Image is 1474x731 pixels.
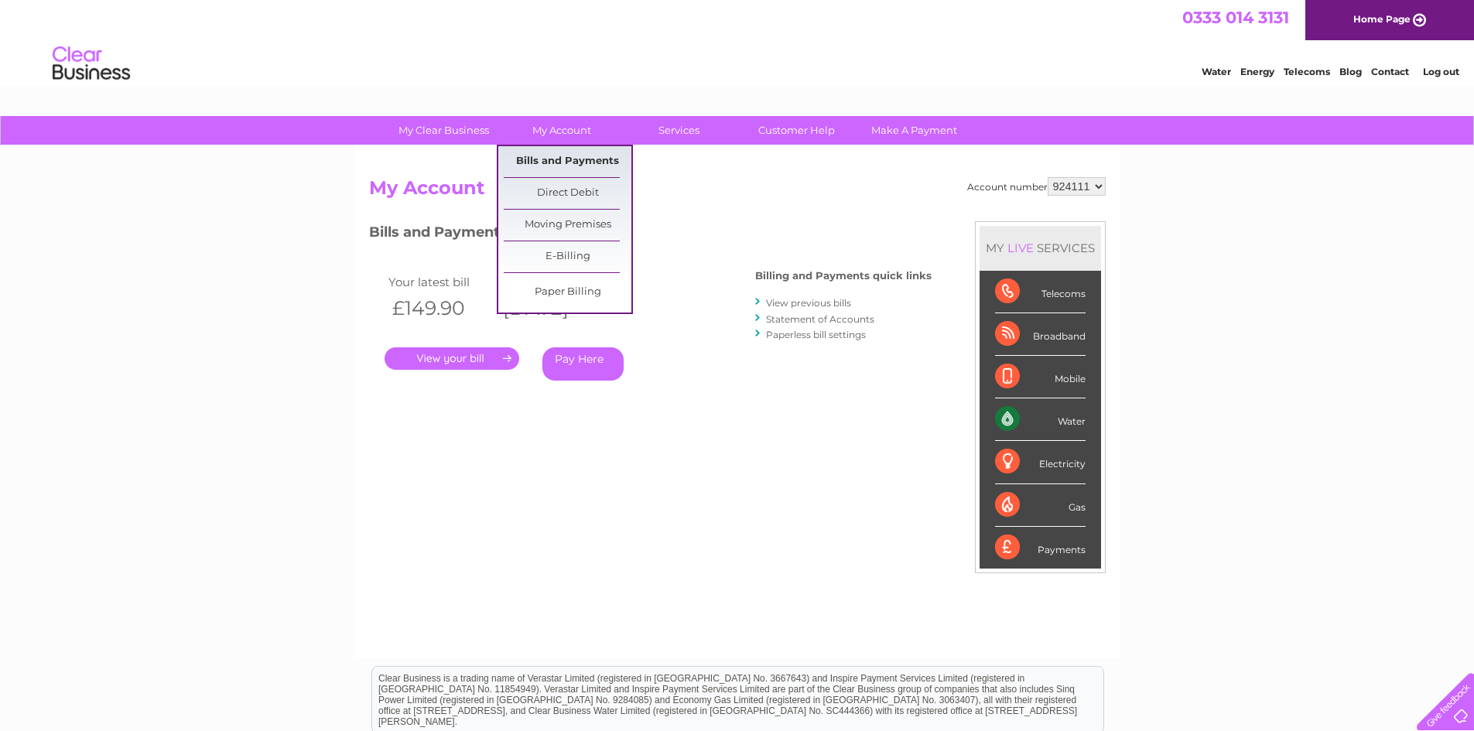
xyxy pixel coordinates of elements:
a: Bills and Payments [504,146,631,177]
div: Clear Business is a trading name of Verastar Limited (registered in [GEOGRAPHIC_DATA] No. 3667643... [372,9,1103,75]
div: Account number [967,177,1106,196]
h2: My Account [369,177,1106,207]
td: Invoice date [495,272,607,292]
h4: Billing and Payments quick links [755,270,932,282]
a: Energy [1240,66,1274,77]
h3: Bills and Payments [369,221,932,248]
a: Blog [1339,66,1362,77]
a: My Clear Business [380,116,508,145]
div: Electricity [995,441,1086,483]
img: logo.png [52,40,131,87]
div: LIVE [1004,241,1037,255]
a: Pay Here [542,347,624,381]
a: 0333 014 3131 [1182,8,1289,27]
div: Payments [995,527,1086,569]
div: MY SERVICES [980,226,1101,270]
a: Statement of Accounts [766,313,874,325]
a: Services [615,116,743,145]
div: Water [995,398,1086,441]
th: £149.90 [385,292,496,324]
a: Contact [1371,66,1409,77]
a: Direct Debit [504,178,631,209]
div: Mobile [995,356,1086,398]
th: [DATE] [495,292,607,324]
a: Moving Premises [504,210,631,241]
a: Paperless bill settings [766,329,866,340]
a: E-Billing [504,241,631,272]
td: Your latest bill [385,272,496,292]
a: My Account [498,116,625,145]
div: Telecoms [995,271,1086,313]
a: Telecoms [1284,66,1330,77]
a: Make A Payment [850,116,978,145]
a: . [385,347,519,370]
a: Log out [1423,66,1459,77]
a: Customer Help [733,116,860,145]
a: Paper Billing [504,277,631,308]
a: Water [1202,66,1231,77]
div: Gas [995,484,1086,527]
div: Broadband [995,313,1086,356]
a: View previous bills [766,297,851,309]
